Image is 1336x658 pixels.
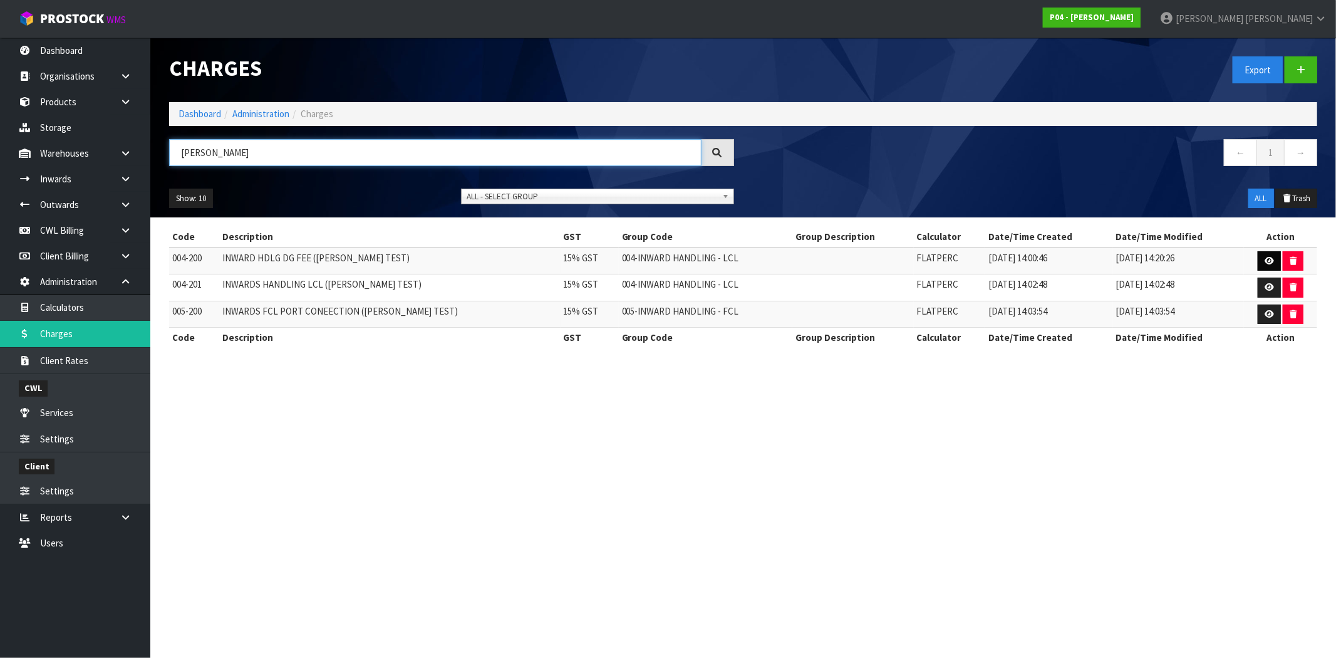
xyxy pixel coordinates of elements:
button: Show: 10 [169,189,213,209]
nav: Page navigation [753,139,1318,170]
th: Group Description [792,227,913,247]
th: Date/Time Modified [1112,227,1244,247]
td: 005-INWARD HANDLING - FCL [619,301,793,328]
th: Action [1244,328,1317,348]
th: Calculator [914,328,985,348]
button: ALL [1248,189,1274,209]
span: ProStock [40,11,104,27]
td: 15% GST [561,274,619,301]
strong: P04 - [PERSON_NAME] [1050,12,1134,23]
span: [DATE] 14:00:46 [988,252,1047,264]
th: Date/Time Created [985,227,1112,247]
td: 004-INWARD HANDLING - LCL [619,274,793,301]
td: 004-201 [169,274,219,301]
th: Date/Time Modified [1112,328,1244,348]
span: Charges [301,108,333,120]
th: GST [561,328,619,348]
th: Code [169,328,219,348]
a: 1 [1256,139,1285,166]
input: Search charges [169,139,702,166]
span: [DATE] 14:02:48 [988,278,1047,290]
td: 005-200 [169,301,219,328]
td: FLATPERC [914,248,985,274]
td: INWARDS FCL PORT CONEECTION ([PERSON_NAME] TEST) [219,301,560,328]
button: Trash [1275,189,1317,209]
th: Calculator [914,227,985,247]
td: FLATPERC [914,274,985,301]
span: [PERSON_NAME] [1176,13,1243,24]
small: WMS [106,14,126,26]
span: [DATE] 14:03:54 [1116,305,1174,317]
th: Group Description [792,328,913,348]
th: Code [169,227,219,247]
h1: Charges [169,56,734,80]
td: 15% GST [561,301,619,328]
td: FLATPERC [914,301,985,328]
th: Group Code [619,227,793,247]
td: INWARD HDLG DG FEE ([PERSON_NAME] TEST) [219,248,560,274]
td: INWARDS HANDLING LCL ([PERSON_NAME] TEST) [219,274,560,301]
th: Action [1244,227,1317,247]
span: Client [19,459,54,474]
td: 15% GST [561,248,619,274]
a: P04 - [PERSON_NAME] [1043,8,1141,28]
span: [PERSON_NAME] [1245,13,1313,24]
td: 004-200 [169,248,219,274]
a: Dashboard [179,108,221,120]
th: Date/Time Created [985,328,1112,348]
img: cube-alt.png [19,11,34,26]
span: [DATE] 14:20:26 [1116,252,1174,264]
span: CWL [19,380,48,396]
th: Description [219,227,560,247]
span: [DATE] 14:03:54 [988,305,1047,317]
th: GST [561,227,619,247]
span: ALL - SELECT GROUP [467,189,717,204]
a: ← [1224,139,1257,166]
button: Export [1233,56,1283,83]
span: [DATE] 14:02:48 [1116,278,1174,290]
th: Group Code [619,328,793,348]
a: Administration [232,108,289,120]
td: 004-INWARD HANDLING - LCL [619,248,793,274]
a: → [1284,139,1317,166]
th: Description [219,328,560,348]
